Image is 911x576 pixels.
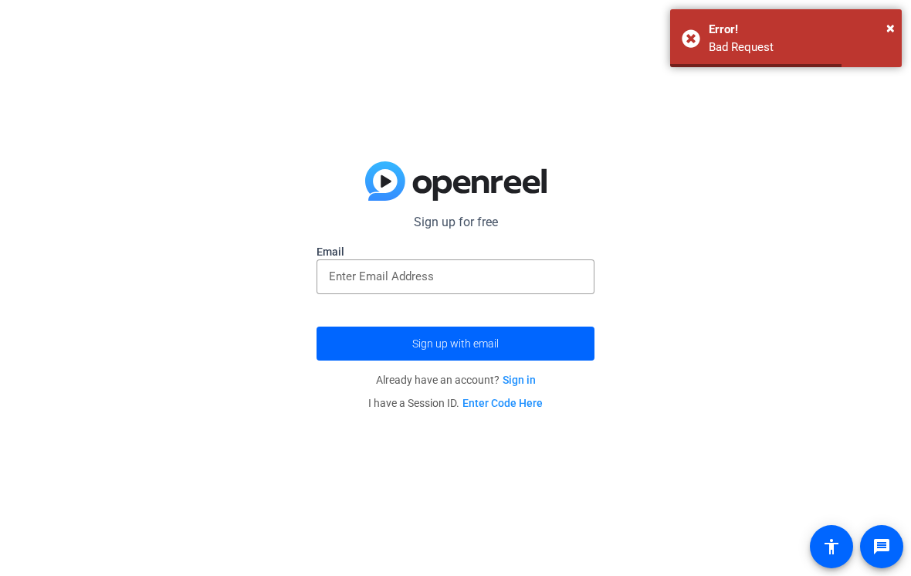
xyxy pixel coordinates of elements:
button: Sign up with email [317,327,594,361]
span: × [886,19,895,37]
label: Email [317,244,594,259]
button: Close [886,16,895,39]
img: blue-gradient.svg [365,161,547,202]
mat-icon: message [872,537,891,556]
span: Already have an account? [376,374,536,386]
div: Error! [709,21,890,39]
mat-icon: accessibility [822,537,841,556]
span: I have a Session ID. [368,397,543,409]
input: Enter Email Address [329,267,582,286]
p: Sign up for free [317,213,594,232]
a: Enter Code Here [462,397,543,409]
div: Bad Request [709,39,890,56]
a: Sign in [503,374,536,386]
